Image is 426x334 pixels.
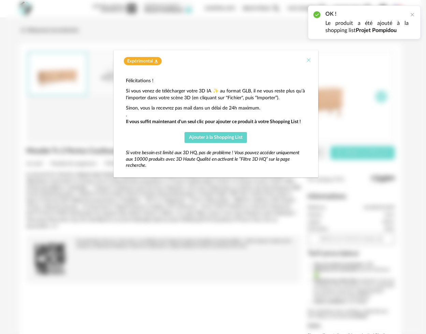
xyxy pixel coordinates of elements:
[127,58,153,64] span: Expérimental
[325,20,409,34] p: Le produit a été ajouté à la shopping list
[325,11,409,18] h2: OK !
[126,150,299,168] em: Si votre besoin est limité aux 3D HQ, pas de problème ! Vous pouvez accéder uniquement aux 10000 ...
[114,50,318,177] div: dialog
[126,88,306,101] p: Si vous venez de télécharger votre 3D IA ✨ au format GLB, il ne vous reste plus qu'à l'importer d...
[306,57,311,64] button: Close
[126,119,301,124] strong: Il vous suffit maintenant d'un seul clic pour ajouter ce produit à votre Shopping List !
[185,132,247,143] button: Ajouter à la Shopping List
[126,105,306,125] p: Sinon, vous la recevrez pas mail dans un délai de 24h maximum. .
[126,77,306,84] p: Félicitations !
[154,58,158,64] span: Flask icon
[356,28,397,33] b: Projet Pompidou
[189,135,243,140] span: Ajouter à la Shopping List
